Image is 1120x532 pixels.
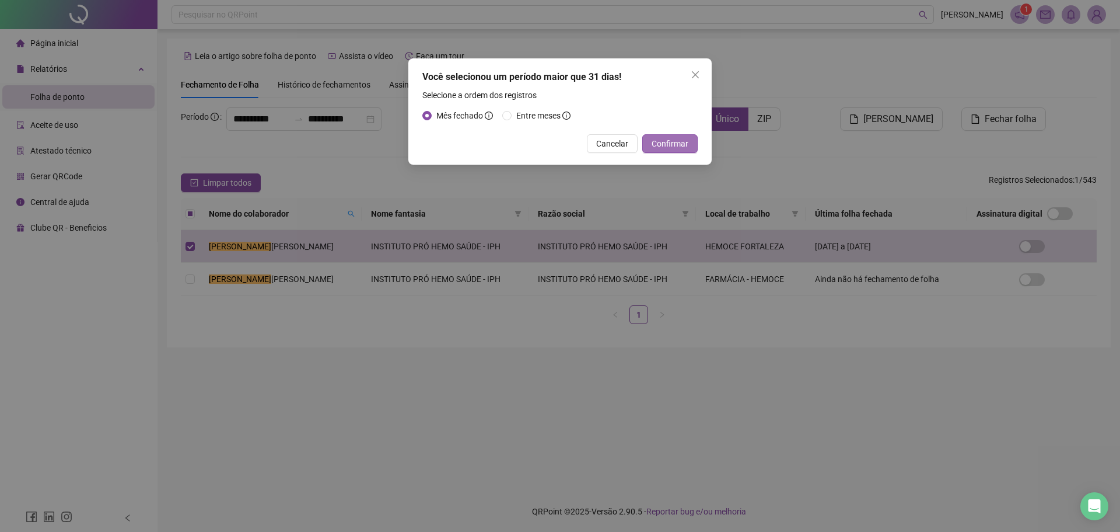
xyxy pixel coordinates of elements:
button: Close [686,65,705,84]
button: Confirmar [642,134,698,153]
span: Cancelar [596,137,628,150]
label: Selecione a ordem dos registros [422,89,544,102]
span: close [691,70,700,79]
div: Você selecionou um período maior que 31 dias! [422,70,698,84]
span: Mês fechado [436,111,483,120]
span: Confirmar [652,137,688,150]
button: Cancelar [587,134,638,153]
span: info-circle [562,112,570,120]
div: Open Intercom Messenger [1080,492,1108,520]
span: info-circle [485,112,493,120]
span: Entre meses [516,111,561,120]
